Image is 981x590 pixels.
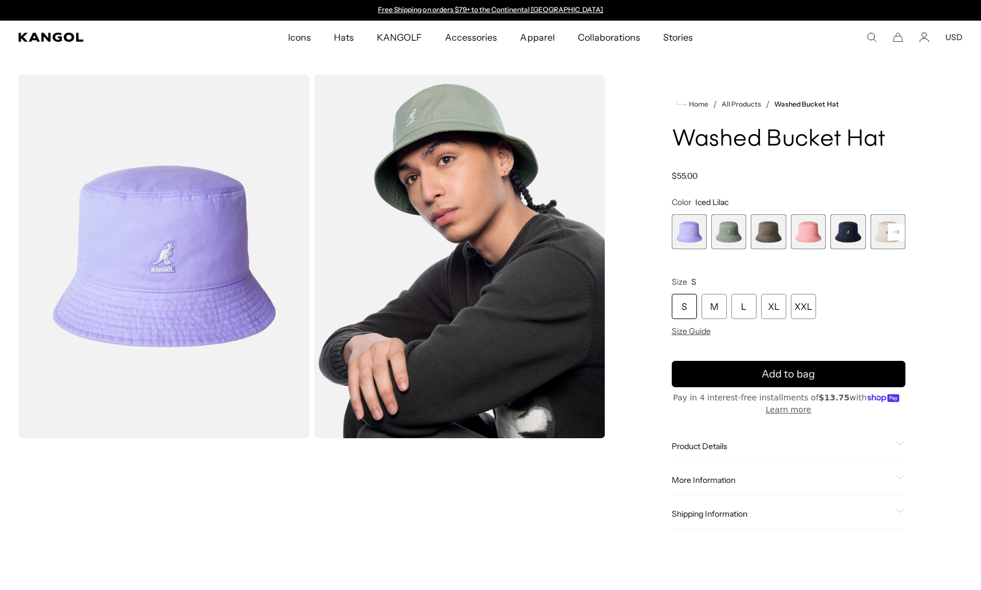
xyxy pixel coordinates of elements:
span: Shipping Information [672,509,892,519]
div: 2 of 13 [711,214,746,249]
div: 1 of 13 [672,214,707,249]
div: XL [761,294,786,319]
img: sage-green [314,74,605,438]
span: Apparel [520,21,554,54]
div: M [702,294,727,319]
a: Icons [277,21,322,54]
a: Home [676,99,708,109]
span: Add to bag [762,367,815,382]
div: 5 of 13 [830,214,865,249]
span: $55.00 [672,171,698,181]
slideshow-component: Announcement bar [373,6,609,15]
span: KANGOLF [377,21,422,54]
span: Color [672,197,691,207]
li: / [708,97,717,111]
span: Icons [288,21,311,54]
div: 3 of 13 [751,214,786,249]
span: Size Guide [672,326,711,336]
label: Navy [830,214,865,249]
a: All Products [722,100,761,108]
a: Accessories [434,21,509,54]
h1: Washed Bucket Hat [672,127,905,152]
summary: Search here [866,32,877,42]
button: USD [945,32,963,42]
div: L [731,294,757,319]
span: Product Details [672,441,892,451]
label: Pepto [791,214,826,249]
a: KANGOLF [365,21,434,54]
img: color-iced-lilac [18,74,309,438]
li: / [761,97,770,111]
span: Hats [334,21,354,54]
span: Accessories [445,21,497,54]
span: Collaborations [578,21,640,54]
a: Hats [322,21,365,54]
label: SAGE GREEN [711,214,746,249]
div: XXL [791,294,816,319]
div: 6 of 13 [870,214,905,249]
div: 1 of 2 [373,6,609,15]
button: Cart [893,32,903,42]
a: Stories [652,21,704,54]
span: Stories [663,21,693,54]
product-gallery: Gallery Viewer [18,74,605,438]
div: Announcement [373,6,609,15]
a: Apparel [509,21,566,54]
span: Iced Lilac [695,197,728,207]
a: Free Shipping on orders $79+ to the Continental [GEOGRAPHIC_DATA] [378,5,603,14]
a: Collaborations [566,21,652,54]
span: S [691,277,696,287]
a: Kangol [18,33,190,42]
label: Smog [751,214,786,249]
label: Iced Lilac [672,214,707,249]
a: Washed Bucket Hat [774,100,838,108]
span: Size [672,277,687,287]
span: More Information [672,475,892,485]
div: 4 of 13 [791,214,826,249]
label: Khaki [870,214,905,249]
nav: breadcrumbs [672,97,905,111]
span: Home [687,100,708,108]
div: S [672,294,697,319]
a: Account [919,32,929,42]
button: Add to bag [672,361,905,387]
